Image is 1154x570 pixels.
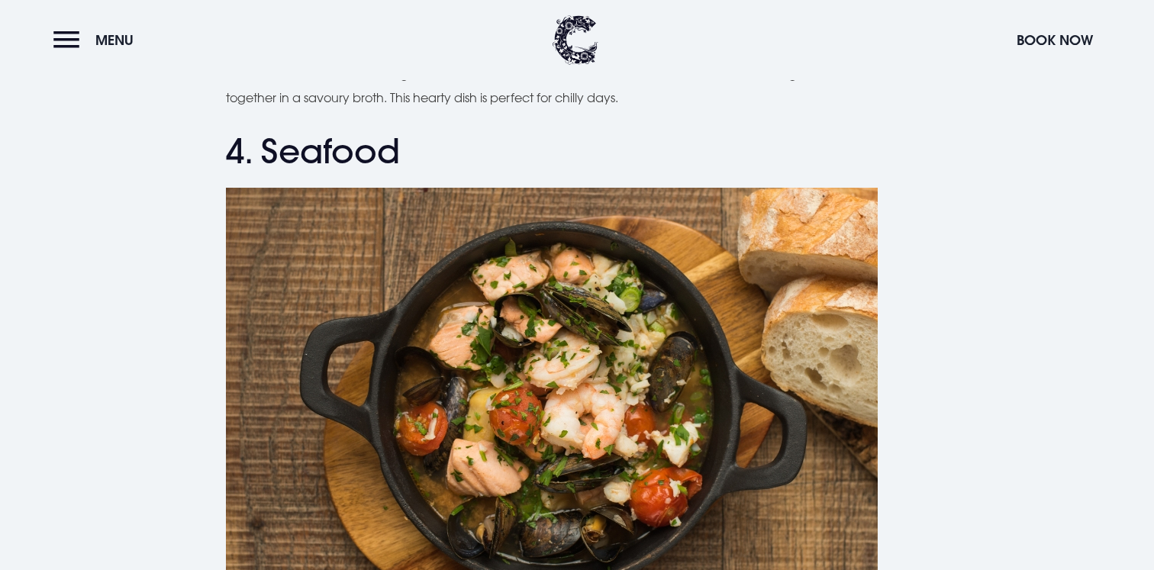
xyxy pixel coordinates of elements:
p: Northern Ireland food doesn't get much better than a bowl of Irish stew. It consists of meat and ... [226,63,928,109]
button: Book Now [1009,24,1101,56]
img: Clandeboye Lodge [553,15,598,65]
h2: 4. Seafood [226,131,928,172]
button: Menu [53,24,141,56]
span: Menu [95,31,134,49]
